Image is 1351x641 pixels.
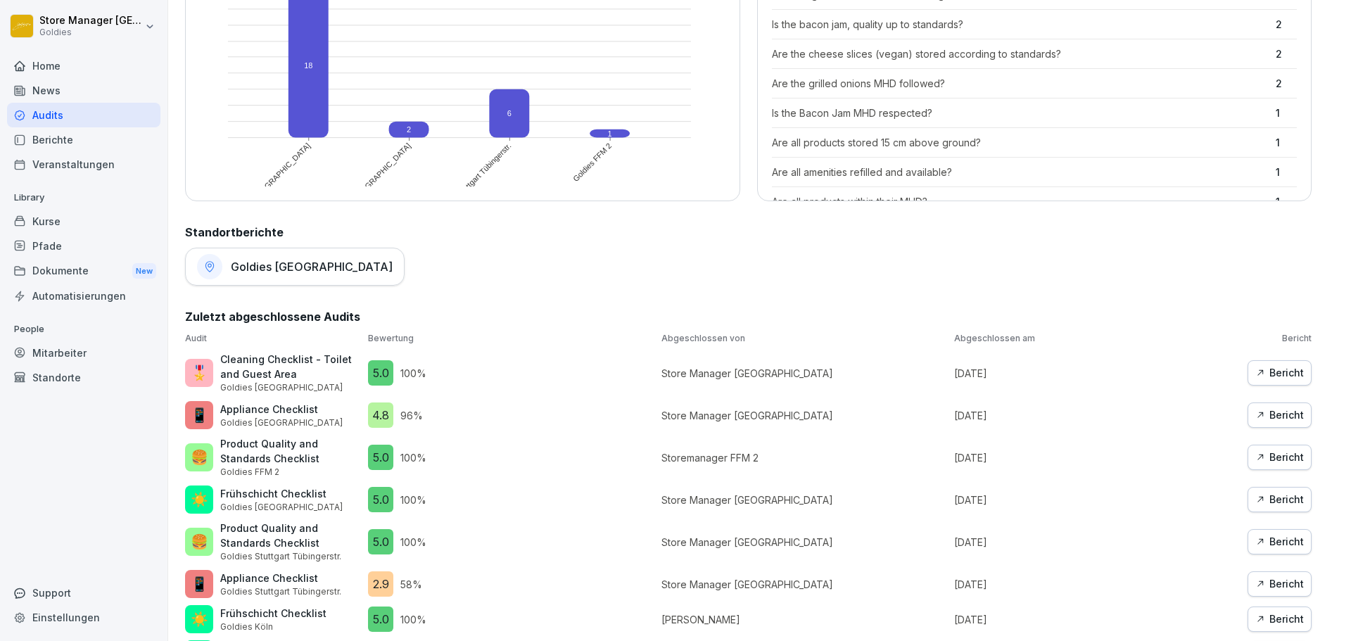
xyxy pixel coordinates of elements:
[191,362,208,383] p: 🎖️
[772,194,1269,209] p: Are all products within their MHD?
[954,332,1241,345] p: Abgeschlossen am
[368,529,393,554] div: 5.0
[220,606,326,621] p: Frühschicht Checklist
[368,445,393,470] div: 5.0
[1248,445,1312,470] a: Bericht
[954,450,1241,465] p: [DATE]
[1248,607,1312,632] a: Bericht
[1276,165,1297,179] p: 1
[400,535,426,550] p: 100 %
[7,341,160,365] div: Mitarbeiter
[1248,571,1312,597] button: Bericht
[661,408,948,423] p: Store Manager [GEOGRAPHIC_DATA]
[191,489,208,510] p: ☀️
[39,15,142,27] p: Store Manager [GEOGRAPHIC_DATA]
[1276,17,1297,32] p: 2
[191,531,208,552] p: 🍔
[220,521,361,550] p: Product Quality and Standards Checklist
[1255,611,1304,627] div: Bericht
[661,612,948,627] p: [PERSON_NAME]
[7,318,160,341] p: People
[329,141,412,224] text: Goldies [GEOGRAPHIC_DATA]
[368,487,393,512] div: 5.0
[185,308,1312,325] h2: Zuletzt abgeschlossene Audits
[7,78,160,103] div: News
[1255,576,1304,592] div: Bericht
[7,127,160,152] a: Berichte
[1248,487,1312,512] button: Bericht
[7,53,160,78] a: Home
[368,607,393,632] div: 5.0
[954,493,1241,507] p: [DATE]
[229,141,312,224] text: Goldies [GEOGRAPHIC_DATA]
[400,493,426,507] p: 100 %
[1255,492,1304,507] div: Bericht
[661,577,948,592] p: Store Manager [GEOGRAPHIC_DATA]
[400,612,426,627] p: 100 %
[400,408,423,423] p: 96 %
[7,258,160,284] div: Dokumente
[368,571,393,597] div: 2.9
[132,263,156,279] div: New
[772,46,1269,61] p: Are the cheese slices (vegan) stored according to standards?
[191,447,208,468] p: 🍔
[661,450,948,465] p: Storemanager FFM 2
[772,165,1269,179] p: Are all amenities refilled and available?
[1248,402,1312,428] button: Bericht
[1276,135,1297,150] p: 1
[954,577,1241,592] p: [DATE]
[1255,534,1304,550] div: Bericht
[7,258,160,284] a: DokumenteNew
[7,103,160,127] a: Audits
[368,402,393,428] div: 4.8
[7,284,160,308] a: Automatisierungen
[954,612,1241,627] p: [DATE]
[191,405,208,426] p: 📱
[1255,365,1304,381] div: Bericht
[185,248,405,286] a: Goldies [GEOGRAPHIC_DATA]
[7,605,160,630] a: Einstellungen
[400,577,422,592] p: 58 %
[1248,332,1312,345] p: Bericht
[954,408,1241,423] p: [DATE]
[1276,194,1297,209] p: 1
[1248,360,1312,386] button: Bericht
[661,332,948,345] p: Abgeschlossen von
[220,381,361,394] p: Goldies [GEOGRAPHIC_DATA]
[7,186,160,209] p: Library
[1255,450,1304,465] div: Bericht
[661,535,948,550] p: Store Manager [GEOGRAPHIC_DATA]
[220,621,326,633] p: Goldies Köln
[954,535,1241,550] p: [DATE]
[772,76,1269,91] p: Are the grilled onions MHD followed?
[7,152,160,177] a: Veranstaltungen
[1255,407,1304,423] div: Bericht
[39,27,142,37] p: Goldies
[400,366,426,381] p: 100 %
[1276,46,1297,61] p: 2
[220,486,343,501] p: Frühschicht Checklist
[220,402,343,417] p: Appliance Checklist
[7,209,160,234] div: Kurse
[220,501,343,514] p: Goldies [GEOGRAPHIC_DATA]
[220,571,341,585] p: Appliance Checklist
[368,360,393,386] div: 5.0
[7,365,160,390] div: Standorte
[1248,529,1312,554] button: Bericht
[661,493,948,507] p: Store Manager [GEOGRAPHIC_DATA]
[220,585,341,598] p: Goldies Stuttgart Tübingerstr.
[220,352,361,381] p: Cleaning Checklist - Toilet and Guest Area
[185,332,361,345] p: Audit
[231,260,393,274] h1: Goldies [GEOGRAPHIC_DATA]
[185,224,1312,241] h2: Standortberichte
[1276,106,1297,120] p: 1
